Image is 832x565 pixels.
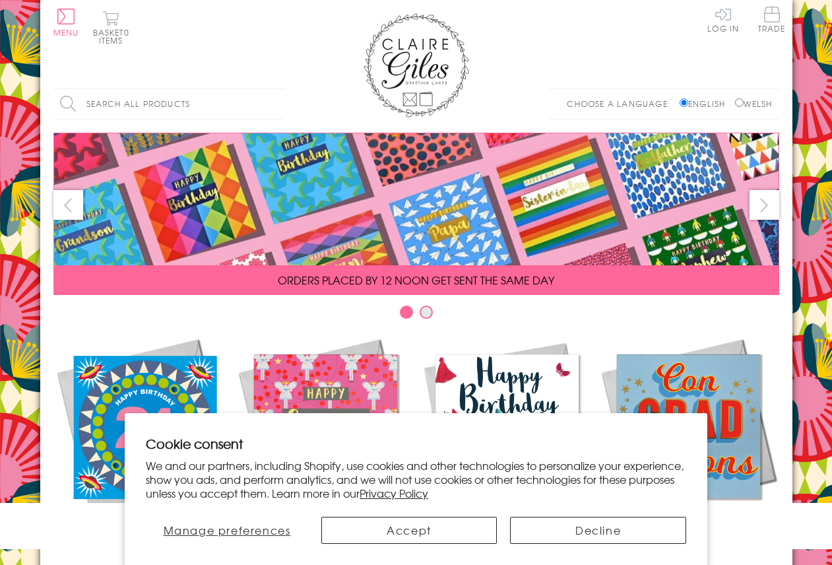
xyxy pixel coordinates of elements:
[758,7,786,32] span: Trade
[680,98,732,110] label: English
[510,517,686,544] button: Decline
[146,517,308,544] button: Manage preferences
[321,517,497,544] button: Accept
[53,335,235,543] a: New Releases
[53,305,779,325] div: Carousel Pagination
[400,306,413,319] button: Carousel Page 1 (Current Slide)
[360,485,428,501] a: Privacy Policy
[680,98,688,107] input: English
[750,190,779,220] button: next
[164,522,291,538] span: Manage preferences
[146,434,686,453] h2: Cookie consent
[53,190,83,220] button: prev
[93,11,129,44] button: Basket0 items
[758,7,786,35] a: Trade
[420,306,433,319] button: Carousel Page 2
[271,89,284,119] input: Search
[567,98,677,110] p: Choose a language:
[146,459,686,500] p: We and our partners, including Shopify, use cookies and other technologies to personalize your ex...
[598,335,779,543] a: Academic
[235,335,416,543] a: Christmas
[53,9,79,36] button: Menu
[99,26,129,46] span: 0 items
[735,98,744,107] input: Welsh
[53,89,284,119] input: Search all products
[278,272,554,288] span: ORDERS PLACED BY 12 NOON GET SENT THE SAME DAY
[364,13,469,117] img: Claire Giles Greetings Cards
[735,98,773,110] label: Welsh
[707,7,739,32] a: Log In
[416,335,598,543] a: Birthdays
[53,26,79,38] span: Menu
